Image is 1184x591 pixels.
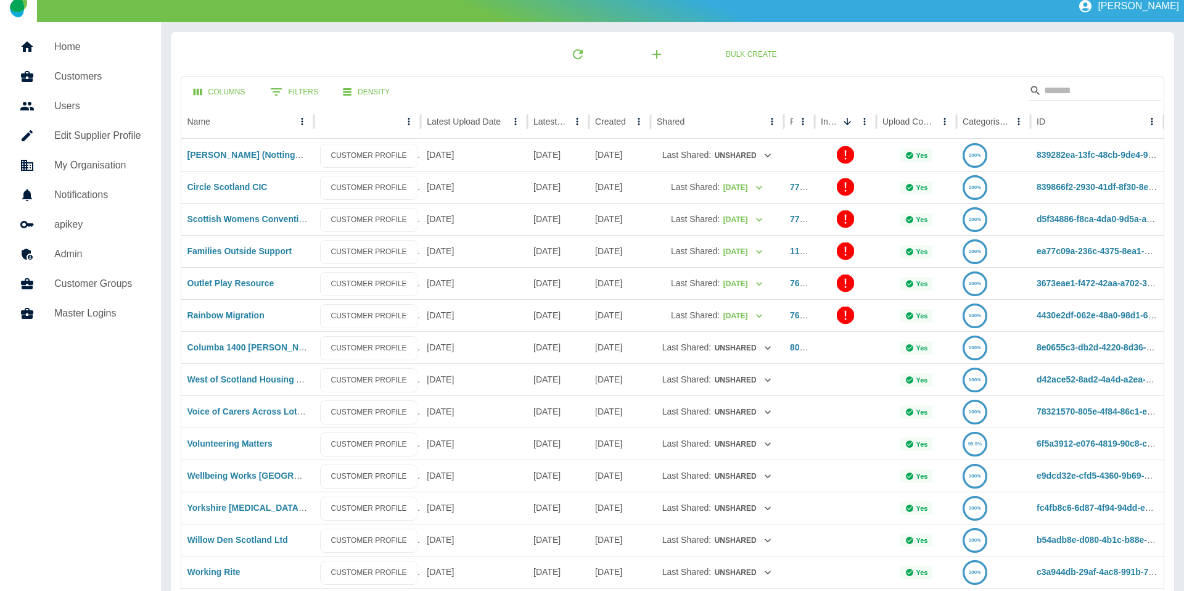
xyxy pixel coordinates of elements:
div: Ref [790,117,793,126]
div: Latest Upload Date [427,117,501,126]
button: Invalid Creds column menu [856,113,873,130]
div: Last Shared: [657,492,778,524]
h5: My Organisation [54,158,141,173]
h5: Edit Supplier Profile [54,128,141,143]
a: 100% [963,246,987,256]
a: My Organisation [10,151,151,180]
p: Yes [916,537,928,544]
div: ID [1037,117,1045,126]
div: 14 Aug 2025 [421,524,527,556]
a: 119392072 [790,246,833,256]
button: Unshared [713,531,772,550]
a: 805512 [790,342,819,352]
button: ID column menu [1143,113,1161,130]
p: Yes [916,408,928,416]
a: CUSTOMER PROFILE [320,336,417,360]
div: 04 Aug 2025 [421,139,527,171]
a: CUSTOMER PROFILE [320,272,417,296]
div: 08 Jul 2025 [421,235,527,267]
div: 09 Jul 2025 [421,171,527,203]
div: Shared [657,117,684,126]
a: Admin [10,239,151,269]
p: Yes [916,184,928,191]
button: Unshared [713,371,772,390]
h5: Customers [54,69,141,84]
button: Unshared [713,499,772,518]
div: Latest Usage [533,117,567,126]
div: Last Shared: [657,332,778,363]
a: Master Logins [10,299,151,328]
text: 100% [969,249,981,254]
text: 100% [969,313,981,318]
div: Invalid Creds [821,117,837,126]
a: 100% [963,342,987,352]
a: 100% [963,503,987,513]
div: 15 Aug 2025 [421,363,527,395]
a: 764183 [790,310,819,320]
a: Scottish Womens Convention [187,214,310,224]
a: CUSTOMER PROFILE [320,561,417,585]
a: 99.9% [963,439,987,448]
a: Outlet Play Resource [187,278,274,288]
a: Users [10,91,151,121]
div: 04 Aug 2025 [421,492,527,524]
h5: Master Logins [54,306,141,321]
a: Customers [10,62,151,91]
a: Working Rite [187,567,240,577]
a: 771933 [790,182,819,192]
button: Latest Usage column menu [569,113,586,130]
div: 09 Aug 2025 [527,524,589,556]
div: 02 May 2025 [527,460,589,492]
a: CUSTOMER PROFILE [320,144,417,168]
p: Yes [916,216,928,223]
div: 04 Aug 2025 [421,460,527,492]
a: Rainbow Migration [187,310,265,320]
h5: apikey [54,217,141,232]
button: Unshared [713,435,772,454]
div: 07 Aug 2025 [527,331,589,363]
a: CUSTOMER PROFILE [320,304,417,328]
button: Unshared [713,563,772,582]
text: 100% [969,569,981,575]
div: Last Shared: [657,268,778,299]
h5: Admin [54,247,141,262]
text: 99.9% [968,441,982,447]
div: 11 Aug 2025 [527,363,589,395]
div: 04 Aug 2025 [589,363,651,395]
button: Sort [839,113,856,130]
a: 100% [963,471,987,481]
a: 100% [963,310,987,320]
a: 100% [963,567,987,577]
a: Voice of Carers Across Lothian [187,407,315,416]
div: 04 Aug 2025 [589,524,651,556]
a: Customer Groups [10,269,151,299]
p: Yes [916,473,928,480]
a: CUSTOMER PROFILE [320,465,417,489]
p: Yes [916,248,928,255]
text: 100% [969,345,981,350]
div: 24 Apr 2024 [589,299,651,331]
div: 05 Aug 2025 [589,331,651,363]
button: Density [333,81,400,104]
div: 11 Aug 2025 [421,331,527,363]
a: 770773 [790,214,819,224]
a: CUSTOMER PROFILE [320,176,417,200]
div: Last Shared: [657,236,778,267]
button: [DATE] [722,178,763,197]
button: Upload Complete column menu [936,113,953,130]
h5: Customer Groups [54,276,141,291]
button: Ref column menu [794,113,812,130]
div: 13 Aug 2025 [527,428,589,460]
a: CUSTOMER PROFILE [320,497,417,521]
a: 768134 [790,278,819,288]
a: [PERSON_NAME] (Nottingham) Ltd [187,150,332,160]
button: Created column menu [630,113,647,130]
div: Upload Complete [882,117,935,126]
a: CUSTOMER PROFILE [320,368,417,392]
button: Latest Upload Date column menu [507,113,524,130]
div: Last Shared: [657,139,778,171]
text: 100% [969,217,981,222]
div: 04 Jul 2025 [527,203,589,235]
div: Last Shared: [657,364,778,395]
div: 21 Dec 2024 [527,395,589,428]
